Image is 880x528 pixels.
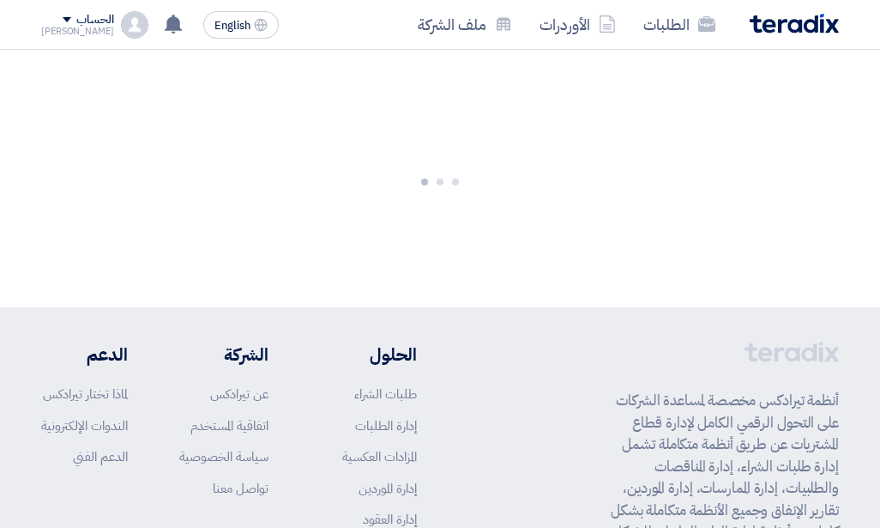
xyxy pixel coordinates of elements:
div: الحساب [76,13,113,27]
a: عن تيرادكس [210,385,268,404]
a: طلبات الشراء [354,385,417,404]
a: ملف الشركة [404,4,526,45]
li: الشركة [179,342,268,367]
div: [PERSON_NAME] [41,27,114,36]
a: الدعم الفني [73,447,128,466]
a: إدارة الموردين [359,479,417,498]
a: إدارة الطلبات [355,416,417,435]
a: الطلبات [630,4,729,45]
a: اتفاقية المستخدم [190,416,268,435]
a: الأوردرات [526,4,630,45]
img: Teradix logo [750,14,839,33]
span: English [214,20,250,32]
a: تواصل معنا [213,479,268,498]
button: English [203,11,279,39]
a: المزادات العكسية [342,447,417,466]
a: لماذا تختار تيرادكس [43,385,128,404]
img: profile_test.png [121,11,148,39]
a: الندوات الإلكترونية [41,416,128,435]
a: سياسة الخصوصية [179,447,268,466]
li: الحلول [320,342,417,367]
li: الدعم [41,342,128,367]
